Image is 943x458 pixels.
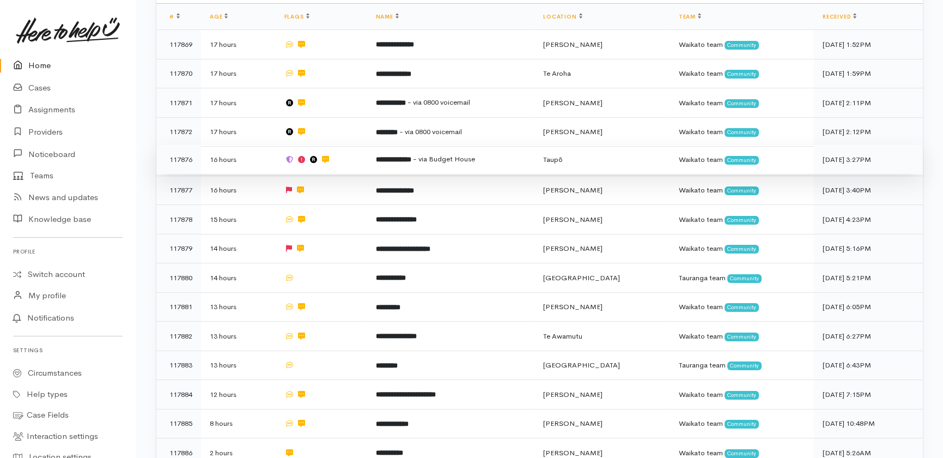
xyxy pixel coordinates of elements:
[727,274,762,283] span: Community
[13,343,123,358] h6: Settings
[814,117,923,147] td: [DATE] 2:12PM
[543,419,603,428] span: [PERSON_NAME]
[543,185,603,195] span: [PERSON_NAME]
[156,205,201,234] td: 117878
[201,292,276,322] td: 13 hours
[201,176,276,205] td: 16 hours
[814,176,923,205] td: [DATE] 3:40PM
[670,292,814,322] td: Waikato team
[814,263,923,293] td: [DATE] 5:21PM
[543,273,620,282] span: [GEOGRAPHIC_DATA]
[201,351,276,380] td: 13 hours
[725,449,759,458] span: Community
[725,420,759,429] span: Community
[156,234,201,263] td: 117879
[284,13,309,20] a: Flags
[543,155,563,164] span: Taupō
[156,30,201,59] td: 117869
[156,409,201,438] td: 117885
[156,59,201,88] td: 117870
[201,59,276,88] td: 17 hours
[670,234,814,263] td: Waikato team
[201,117,276,147] td: 17 hours
[814,205,923,234] td: [DATE] 4:23PM
[670,263,814,293] td: Tauranga team
[543,360,620,370] span: [GEOGRAPHIC_DATA]
[156,88,201,118] td: 117871
[543,448,603,457] span: [PERSON_NAME]
[725,245,759,254] span: Community
[670,351,814,380] td: Tauranga team
[156,292,201,322] td: 117881
[670,205,814,234] td: Waikato team
[201,380,276,409] td: 12 hours
[543,215,603,224] span: [PERSON_NAME]
[725,333,759,341] span: Community
[725,391,759,400] span: Community
[814,292,923,322] td: [DATE] 6:05PM
[727,361,762,370] span: Community
[407,98,470,107] span: - via 0800 voicemail
[543,332,582,341] span: Te Awamutu
[670,322,814,351] td: Waikato team
[201,322,276,351] td: 13 hours
[376,13,399,20] a: Name
[201,30,276,59] td: 17 hours
[670,88,814,118] td: Waikato team
[670,380,814,409] td: Waikato team
[543,127,603,136] span: [PERSON_NAME]
[13,244,123,259] h6: Profile
[814,409,923,438] td: [DATE] 10:48PM
[725,186,759,195] span: Community
[670,409,814,438] td: Waikato team
[814,145,923,174] td: [DATE] 3:27PM
[156,145,201,174] td: 117876
[725,303,759,312] span: Community
[725,70,759,79] span: Community
[543,390,603,399] span: [PERSON_NAME]
[543,13,582,20] a: Location
[679,13,701,20] a: Team
[543,302,603,311] span: [PERSON_NAME]
[201,234,276,263] td: 14 hours
[543,40,603,49] span: [PERSON_NAME]
[201,263,276,293] td: 14 hours
[201,409,276,438] td: 8 hours
[814,59,923,88] td: [DATE] 1:59PM
[413,154,475,164] span: - via Budget House
[201,145,276,174] td: 16 hours
[725,41,759,50] span: Community
[670,59,814,88] td: Waikato team
[169,13,180,20] a: #
[156,263,201,293] td: 117880
[543,69,571,78] span: Te Aroha
[670,176,814,205] td: Waikato team
[201,205,276,234] td: 15 hours
[814,30,923,59] td: [DATE] 1:52PM
[814,234,923,263] td: [DATE] 5:16PM
[156,351,201,380] td: 117883
[156,117,201,147] td: 117872
[814,88,923,118] td: [DATE] 2:11PM
[156,380,201,409] td: 117884
[814,322,923,351] td: [DATE] 6:27PM
[399,127,462,136] span: - via 0800 voicemail
[156,322,201,351] td: 117882
[670,117,814,147] td: Waikato team
[725,156,759,165] span: Community
[201,88,276,118] td: 17 hours
[814,351,923,380] td: [DATE] 6:43PM
[543,244,603,253] span: [PERSON_NAME]
[670,145,814,174] td: Waikato team
[725,128,759,137] span: Community
[156,176,201,205] td: 117877
[823,13,856,20] a: Received
[210,13,228,20] a: Age
[725,216,759,225] span: Community
[543,98,603,107] span: [PERSON_NAME]
[725,99,759,108] span: Community
[670,30,814,59] td: Waikato team
[814,380,923,409] td: [DATE] 7:15PM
